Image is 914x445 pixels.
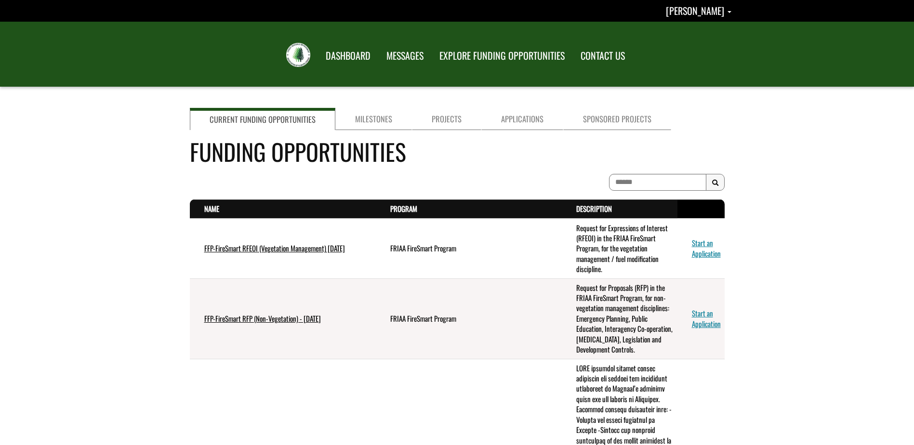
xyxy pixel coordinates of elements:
td: FFP-FireSmart RFP (Non-Vegetation) - July 2025 [190,278,376,359]
a: Description [576,203,612,214]
nav: Main Navigation [317,41,632,68]
td: Request for Proposals (RFP) in the FRIAA FireSmart Program, for non-vegetation management discipl... [562,278,677,359]
a: Name [204,203,219,214]
a: FFP-FireSmart RFEOI (Vegetation Management) [DATE] [204,243,345,253]
a: Start an Application [692,237,721,258]
td: Request for Expressions of Interest (RFEOI) in the FRIAA FireSmart Program, for the vegetation ma... [562,219,677,279]
a: CONTACT US [573,44,632,68]
a: Start an Application [692,308,721,328]
td: FRIAA FireSmart Program [376,278,562,359]
td: FFP-FireSmart RFEOI (Vegetation Management) July 2025 [190,219,376,279]
a: Milestones [335,108,412,130]
img: FRIAA Submissions Portal [286,43,310,67]
a: Projects [412,108,481,130]
a: FFP-FireSmart RFP (Non-Vegetation) - [DATE] [204,313,321,324]
a: DASHBOARD [318,44,378,68]
h4: Funding Opportunities [190,134,725,169]
a: Applications [481,108,563,130]
a: Current Funding Opportunities [190,108,335,130]
span: [PERSON_NAME] [666,3,724,18]
a: Sponsored Projects [563,108,671,130]
a: MESSAGES [379,44,431,68]
a: Program [390,203,417,214]
a: EXPLORE FUNDING OPPORTUNITIES [432,44,572,68]
td: FRIAA FireSmart Program [376,219,562,279]
button: Search Results [706,174,725,191]
a: Nicole Marburg [666,3,731,18]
